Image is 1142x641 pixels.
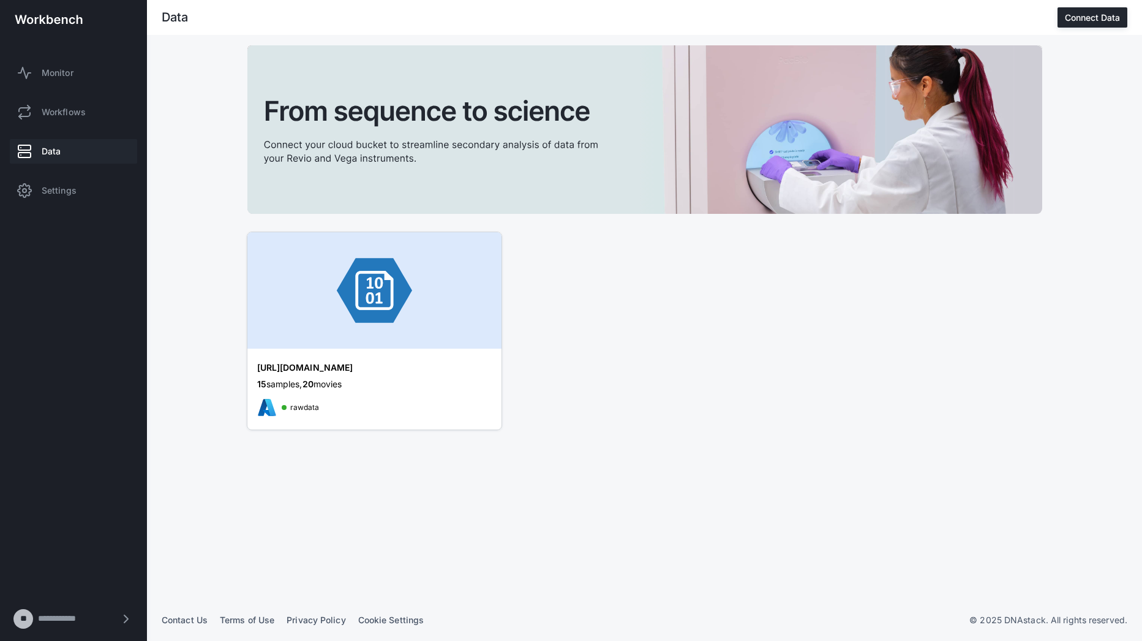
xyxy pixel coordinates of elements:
[302,379,314,389] span: 20
[257,379,266,389] span: 15
[10,100,137,124] a: Workflows
[257,398,277,417] img: azureicon
[10,139,137,164] a: Data
[10,61,137,85] a: Monitor
[287,615,345,625] a: Privacy Policy
[162,615,208,625] a: Contact Us
[42,145,61,157] span: Data
[1057,7,1127,28] button: Connect Data
[42,106,86,118] span: Workflows
[42,184,77,197] span: Settings
[257,379,342,389] span: samples, movies
[969,614,1127,626] p: © 2025 DNAstack. All rights reserved.
[290,401,320,414] span: rawdata
[257,362,465,374] div: [URL][DOMAIN_NAME]
[10,178,137,203] a: Settings
[247,45,1042,214] img: cta-banner.svg
[42,67,73,79] span: Monitor
[1065,12,1120,23] div: Connect Data
[358,615,424,625] a: Cookie Settings
[15,15,83,25] img: workbench-logo-white.svg
[247,232,502,349] img: azure-banner
[220,615,274,625] a: Terms of Use
[162,12,188,24] div: Data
